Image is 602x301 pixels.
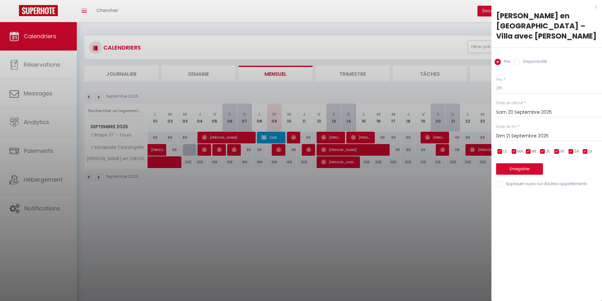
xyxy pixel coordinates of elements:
span: SA [574,148,579,154]
span: VE [560,148,564,154]
button: Enregistrer [496,163,543,175]
label: Date de début [496,100,523,106]
div: [PERSON_NAME] en [GEOGRAPHIC_DATA] – Villa avec [PERSON_NAME] [496,11,597,41]
label: Disponibilité [520,59,547,66]
span: JE [546,148,550,154]
span: LU [503,148,507,154]
div: x [491,3,597,11]
button: Ouvrir le widget de chat LiveChat [5,3,24,21]
span: DI [588,148,592,154]
span: MA [517,148,523,154]
span: ME [532,148,537,154]
label: Prix [496,77,502,83]
label: Prix [501,59,510,66]
label: Date de fin [496,124,516,130]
